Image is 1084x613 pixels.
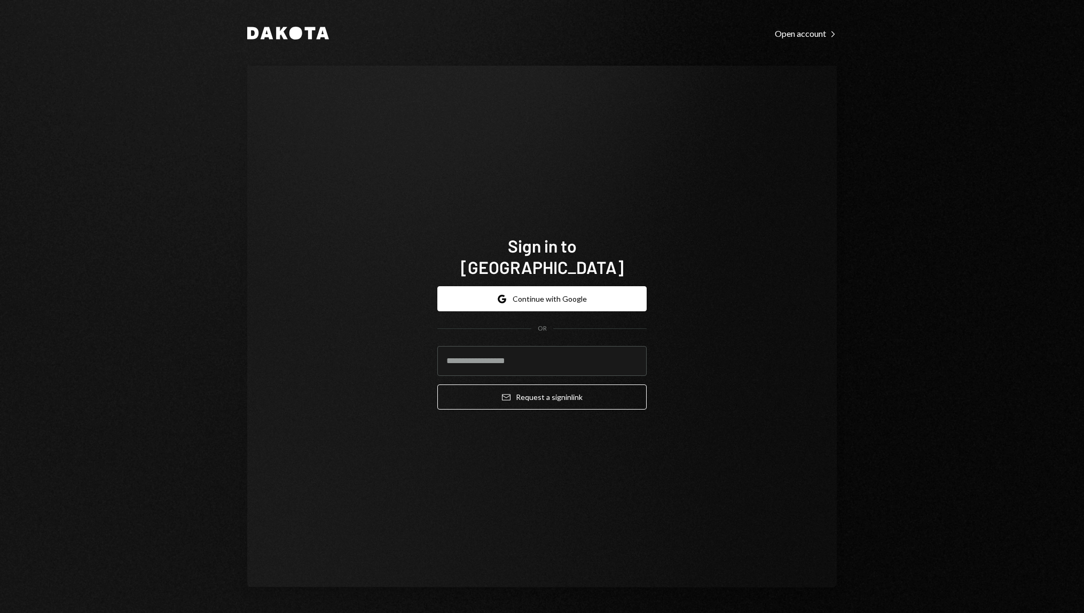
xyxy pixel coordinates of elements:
div: Open account [775,28,837,39]
a: Open account [775,27,837,39]
button: Request a signinlink [437,384,647,410]
h1: Sign in to [GEOGRAPHIC_DATA] [437,235,647,278]
div: OR [538,324,547,333]
button: Continue with Google [437,286,647,311]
